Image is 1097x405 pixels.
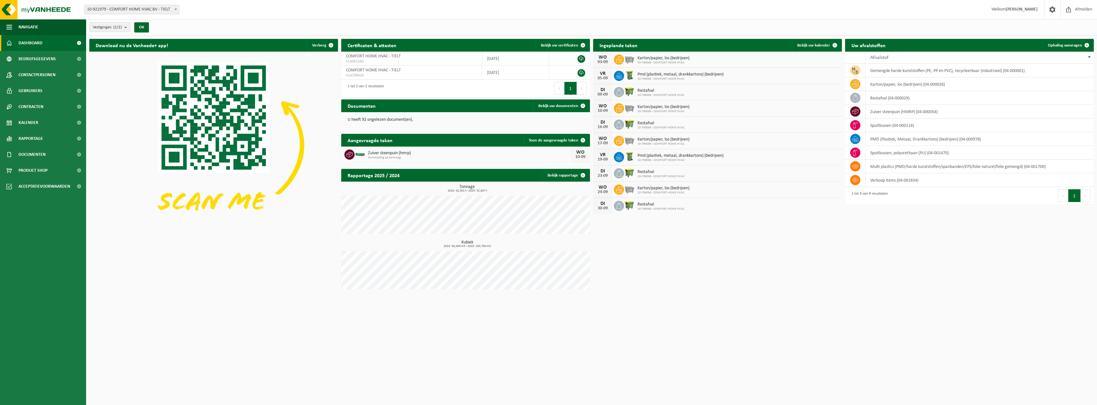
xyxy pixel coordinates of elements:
[529,138,578,142] span: Toon de aangevraagde taken
[637,105,689,110] span: Karton/papier, los (bedrijven)
[596,136,609,141] div: WO
[596,174,609,178] div: 23-09
[637,61,689,65] span: 10-799098 - COMFORT HOME HVAC
[596,120,609,125] div: DI
[637,56,689,61] span: Karton/papier, los (bedrijven)
[348,118,584,122] p: U heeft 92 ongelezen document(en).
[865,160,1094,173] td: multi plastics (PMD/harde kunststoffen/spanbanden/EPS/folie naturel/folie gemengd) (04-001700)
[536,39,589,52] a: Bekijk uw certificaten
[624,70,635,81] img: WB-0240-HPE-GN-50
[89,39,174,51] h2: Download nu de Vanheede+ app!
[637,175,684,178] span: 10-799098 - COMFORT HOME HVAC
[18,163,48,178] span: Product Shop
[574,150,587,155] div: WO
[624,54,635,64] img: WB-2500-GAL-GY-01
[637,142,689,146] span: 10-799098 - COMFORT HOME HVAC
[637,88,684,93] span: Restafval
[344,240,590,248] h3: Kubiek
[596,92,609,97] div: 09-09
[346,68,401,73] span: COMFORT HOME HVAC - TIELT
[18,131,43,147] span: Rapportage
[596,71,609,76] div: VR
[865,132,1094,146] td: PMD (Plastiek, Metaal, Drankkartons) (bedrijven) (04-000978)
[577,82,587,95] button: Next
[113,25,122,29] count: (2/2)
[533,99,589,112] a: Bekijk uw documenten
[89,22,130,32] button: Vestigingen(2/2)
[1081,189,1091,202] button: Next
[18,147,46,163] span: Documenten
[637,191,689,195] span: 10-799098 - COMFORT HOME HVAC
[596,125,609,129] div: 16-09
[870,55,888,60] span: Afvalstof
[593,39,644,51] h2: Ingeplande taken
[624,167,635,178] img: WB-1100-HPE-GN-50
[596,109,609,113] div: 10-09
[312,43,326,47] span: Verberg
[596,55,609,60] div: WO
[368,151,571,156] span: Zuiver steenpuin (hmrp)
[637,121,684,126] span: Restafval
[368,156,571,160] span: Omwisseling op aanvraag
[596,152,609,157] div: VR
[341,39,403,51] h2: Certificaten & attesten
[1068,189,1081,202] button: 1
[596,206,609,211] div: 30-09
[18,35,42,51] span: Dashboard
[637,93,684,97] span: 10-799098 - COMFORT HOME HVAC
[637,72,724,77] span: Pmd (plastiek, metaal, drankkartons) (bedrijven)
[1048,43,1082,47] span: Ophaling aanvragen
[624,200,635,211] img: WB-1100-HPE-GN-50
[637,153,724,158] span: Pmd (plastiek, metaal, drankkartons) (bedrijven)
[18,51,56,67] span: Bedrijfsgegevens
[84,5,179,14] span: 10-921979 - COMFORT HOME HVAC BV - TIELT
[637,77,724,81] span: 10-799098 - COMFORT HOME HVAC
[596,190,609,194] div: 24-09
[624,86,635,97] img: WB-1100-HPE-GN-50
[482,66,549,80] td: [DATE]
[865,91,1094,105] td: restafval (04-000029)
[845,39,892,51] h2: Uw afvalstoffen
[865,64,1094,77] td: gemengde harde kunststoffen (PE, PP en PVC), recycleerbaar (industrieel) (04-000001)
[637,202,684,207] span: Restafval
[344,185,590,192] h3: Tonnage
[624,184,635,194] img: WB-2500-GAL-GY-01
[541,43,578,47] span: Bekijk uw certificaten
[596,87,609,92] div: DI
[341,99,382,112] h2: Documenten
[596,201,609,206] div: DI
[355,151,365,157] img: HK-XC-10-GN-00
[624,102,635,113] img: WB-2500-GAL-GY-01
[524,134,589,147] a: Toon de aangevraagde taken
[637,186,689,191] span: Karton/papier, los (bedrijven)
[134,22,149,33] button: OK
[18,19,38,35] span: Navigatie
[93,23,122,32] span: Vestigingen
[865,77,1094,91] td: karton/papier, los (bedrijven) (04-000026)
[596,60,609,64] div: 03-09
[542,169,589,182] a: Bekijk rapportage
[344,189,590,192] span: 2024: 42,001 t - 2025: 32,847 t
[574,155,587,159] div: 10-09
[596,169,609,174] div: DI
[596,104,609,109] div: WO
[18,178,70,194] span: Acceptatievoorwaarden
[18,99,43,115] span: Contracten
[18,67,55,83] span: Contactpersonen
[554,82,564,95] button: Previous
[538,104,578,108] span: Bekijk uw documenten
[18,83,42,99] span: Gebruikers
[865,173,1094,187] td: verkoop items (04-001834)
[341,134,399,146] h2: Aangevraagde taken
[596,141,609,146] div: 17-09
[596,185,609,190] div: WO
[344,245,590,248] span: 2024: 36,460 m3 - 2025: 150,700 m3
[346,59,477,64] span: VLA001260
[637,170,684,175] span: Restafval
[637,207,684,211] span: 10-799098 - COMFORT HOME HVAC
[18,115,38,131] span: Kalender
[865,119,1094,132] td: spuitbussen (04-000114)
[637,126,684,130] span: 10-799098 - COMFORT HOME HVAC
[1043,39,1093,52] a: Ophaling aanvragen
[596,157,609,162] div: 19-09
